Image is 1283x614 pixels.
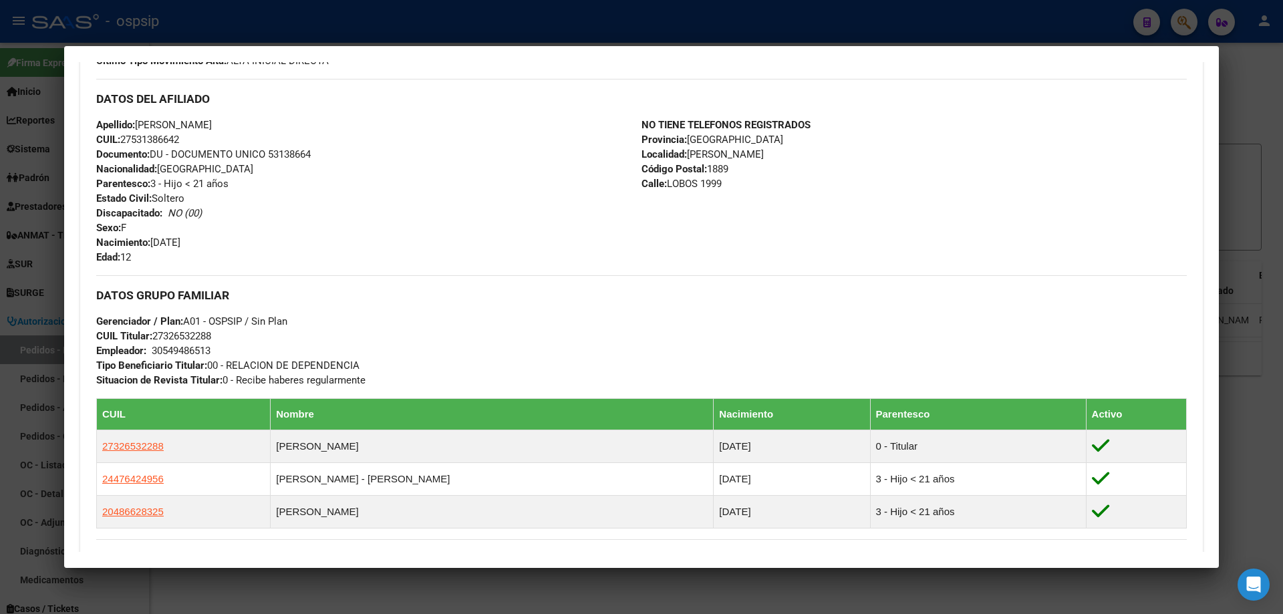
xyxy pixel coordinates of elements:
strong: Estado Civil: [96,192,152,204]
h3: DATOS GRUPO FAMILIAR [96,288,1187,303]
h3: DATOS DEL AFILIADO [96,92,1187,106]
strong: Tipo Beneficiario Titular: [96,359,207,371]
span: Soltero [96,192,184,204]
span: 27326532288 [96,330,211,342]
strong: Apellido: [96,119,135,131]
span: 00 - RELACION DE DEPENDENCIA [96,359,360,371]
strong: CUIL: [96,134,120,146]
div: Open Intercom Messenger [1238,569,1270,601]
th: Parentesco [870,399,1086,430]
span: 27531386642 [96,134,179,146]
strong: Parentesco: [96,178,150,190]
strong: Edad: [96,251,120,263]
td: [DATE] [714,463,870,496]
th: CUIL [97,399,271,430]
strong: Discapacitado: [96,207,162,219]
td: 3 - Hijo < 21 años [870,496,1086,528]
strong: Nacimiento: [96,237,150,249]
td: 0 - Titular [870,430,1086,463]
span: [DATE] [96,237,180,249]
span: 20486628325 [102,506,164,517]
strong: Empleador: [96,345,146,357]
span: [GEOGRAPHIC_DATA] [641,134,783,146]
strong: CUIL Titular: [96,330,152,342]
span: 12 [96,251,131,263]
th: Nacimiento [714,399,870,430]
span: LOBOS 1999 [641,178,722,190]
span: [GEOGRAPHIC_DATA] [96,163,253,175]
td: [DATE] [714,496,870,528]
strong: Situacion de Revista Titular: [96,374,223,386]
td: [PERSON_NAME] [271,430,714,463]
span: [PERSON_NAME] [96,119,212,131]
strong: Gerenciador / Plan: [96,315,183,327]
strong: Sexo: [96,222,121,234]
i: NO (00) [168,207,202,219]
div: 30549486513 [152,343,210,358]
td: [PERSON_NAME] - [PERSON_NAME] [271,463,714,496]
span: A01 - OSPSIP / Sin Plan [96,315,287,327]
span: 27326532288 [102,440,164,452]
strong: Localidad: [641,148,687,160]
td: [DATE] [714,430,870,463]
strong: Calle: [641,178,667,190]
td: 3 - Hijo < 21 años [870,463,1086,496]
strong: NO TIENE TELEFONOS REGISTRADOS [641,119,811,131]
th: Activo [1086,399,1186,430]
span: 3 - Hijo < 21 años [96,178,229,190]
span: 1889 [641,163,728,175]
th: Nombre [271,399,714,430]
strong: Nacionalidad: [96,163,157,175]
span: 0 - Recibe haberes regularmente [96,374,366,386]
span: F [96,222,126,234]
span: 24476424956 [102,473,164,484]
span: DU - DOCUMENTO UNICO 53138664 [96,148,311,160]
span: [PERSON_NAME] [641,148,764,160]
strong: Código Postal: [641,163,707,175]
td: [PERSON_NAME] [271,496,714,528]
strong: Documento: [96,148,150,160]
strong: Provincia: [641,134,687,146]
